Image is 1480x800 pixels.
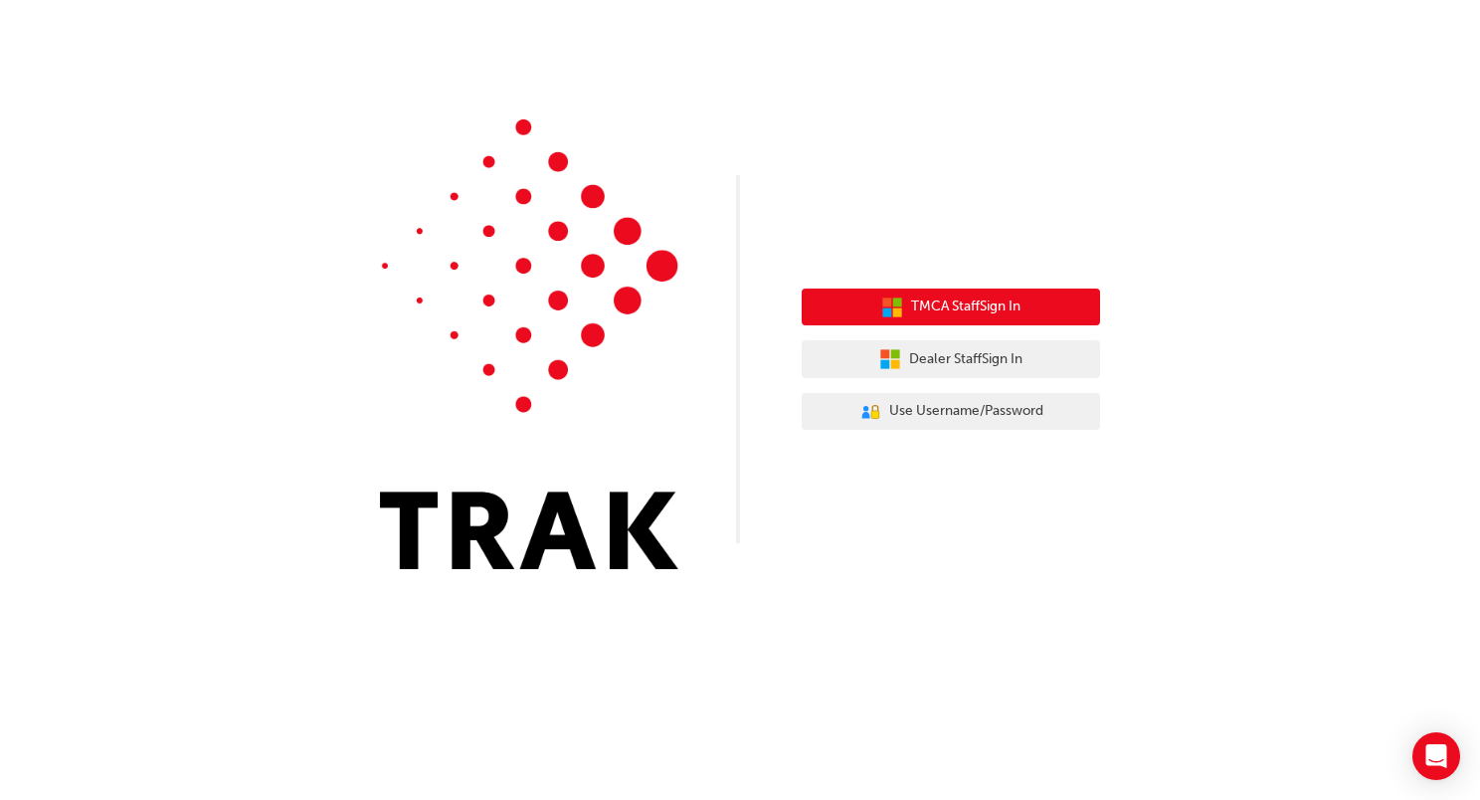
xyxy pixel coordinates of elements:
[889,400,1043,423] span: Use Username/Password
[909,348,1022,371] span: Dealer Staff Sign In
[1412,732,1460,780] div: Open Intercom Messenger
[911,296,1020,318] span: TMCA Staff Sign In
[380,119,678,569] img: Trak
[802,393,1100,431] button: Use Username/Password
[802,289,1100,326] button: TMCA StaffSign In
[802,340,1100,378] button: Dealer StaffSign In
